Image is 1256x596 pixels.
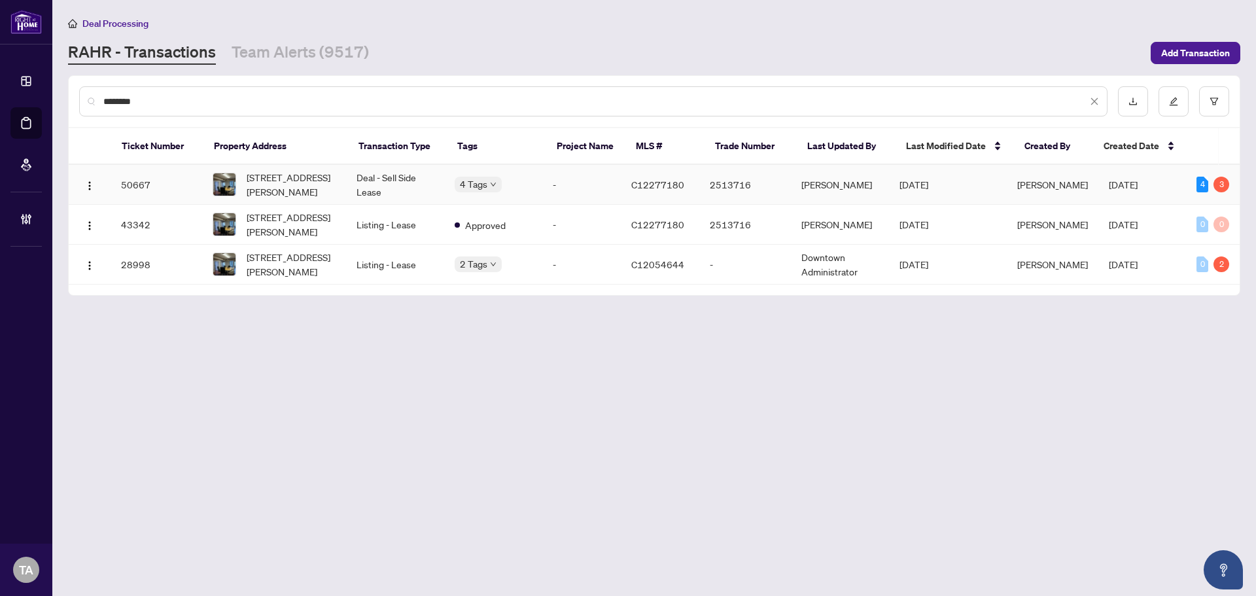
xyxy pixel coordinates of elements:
th: Created Date [1093,128,1185,165]
span: [DATE] [899,258,928,270]
span: down [490,181,497,188]
span: close [1090,97,1099,106]
th: Transaction Type [348,128,447,165]
th: Last Updated By [797,128,896,165]
td: Listing - Lease [346,245,444,285]
img: thumbnail-img [213,173,235,196]
span: [DATE] [899,179,928,190]
span: Created Date [1104,139,1159,153]
th: Created By [1014,128,1093,165]
button: Open asap [1204,550,1243,589]
img: Logo [84,260,95,271]
span: home [68,19,77,28]
button: Logo [79,214,100,235]
td: Downtown Administrator [791,245,889,285]
div: 0 [1196,217,1208,232]
td: Deal - Sell Side Lease [346,165,444,205]
td: - [542,205,621,245]
a: RAHR - Transactions [68,41,216,65]
span: [STREET_ADDRESS][PERSON_NAME] [247,210,336,239]
span: [DATE] [1109,179,1138,190]
span: 4 Tags [460,177,487,192]
span: edit [1169,97,1178,106]
td: - [699,245,791,285]
span: Approved [465,218,506,232]
th: Project Name [546,128,625,165]
th: Trade Number [705,128,797,165]
td: [PERSON_NAME] [791,165,889,205]
img: logo [10,10,42,34]
img: thumbnail-img [213,253,235,275]
th: Last Modified Date [896,128,1014,165]
td: 43342 [111,205,202,245]
span: [PERSON_NAME] [1017,179,1088,190]
td: 2513716 [699,205,791,245]
span: [STREET_ADDRESS][PERSON_NAME] [247,170,336,199]
th: MLS # [625,128,705,165]
img: Logo [84,220,95,231]
th: Property Address [203,128,349,165]
div: 4 [1196,177,1208,192]
td: 28998 [111,245,202,285]
span: 2 Tags [460,256,487,272]
span: TA [19,561,33,579]
span: [DATE] [1109,258,1138,270]
div: 3 [1213,177,1229,192]
button: filter [1199,86,1229,116]
td: - [542,165,621,205]
span: Last Modified Date [906,139,986,153]
td: 50667 [111,165,202,205]
td: [PERSON_NAME] [791,205,889,245]
div: 2 [1213,256,1229,272]
span: Deal Processing [82,18,148,29]
span: Add Transaction [1161,43,1230,63]
img: Logo [84,181,95,191]
button: Logo [79,254,100,275]
span: download [1128,97,1138,106]
span: C12277180 [631,219,684,230]
span: C12277180 [631,179,684,190]
span: filter [1210,97,1219,106]
span: [DATE] [1109,219,1138,230]
span: [STREET_ADDRESS][PERSON_NAME] [247,250,336,279]
button: Add Transaction [1151,42,1240,64]
button: Logo [79,174,100,195]
span: down [490,261,497,268]
button: download [1118,86,1148,116]
span: [PERSON_NAME] [1017,219,1088,230]
td: Listing - Lease [346,205,444,245]
span: [PERSON_NAME] [1017,258,1088,270]
th: Ticket Number [111,128,203,165]
th: Tags [447,128,546,165]
button: edit [1159,86,1189,116]
td: 2513716 [699,165,791,205]
div: 0 [1213,217,1229,232]
span: [DATE] [899,219,928,230]
img: thumbnail-img [213,213,235,236]
td: - [542,245,621,285]
a: Team Alerts (9517) [232,41,369,65]
span: C12054644 [631,258,684,270]
div: 0 [1196,256,1208,272]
